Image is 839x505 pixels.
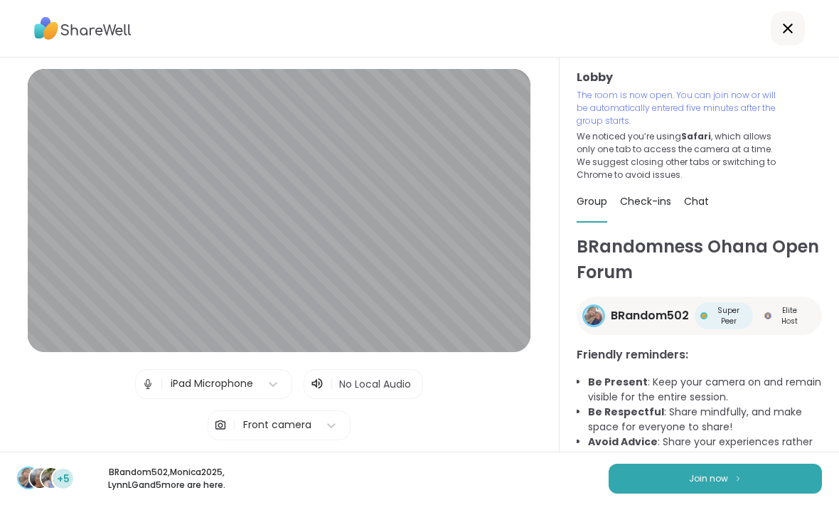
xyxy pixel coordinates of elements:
img: ShareWell Logomark [734,474,742,482]
span: | [233,411,236,440]
b: Avoid Advice [588,435,658,449]
span: Elite Host [774,305,805,326]
img: BRandom502 [584,307,603,325]
h3: Lobby [577,69,822,86]
li: : Share mindfully, and make space for everyone to share! [588,405,822,435]
b: Be Present [588,375,648,389]
img: Super Peer [700,312,707,319]
img: Monica2025 [30,468,50,488]
span: | [160,370,164,398]
img: LynnLG [41,468,61,488]
img: Microphone [141,370,154,398]
div: Front camera [243,418,311,432]
span: BRandom502 [611,307,689,324]
li: : Share your experiences rather than advice, as peers are not mental health professionals. [588,435,822,479]
div: iPad Microphone [171,376,253,391]
span: Group [577,194,607,208]
h1: BRandomness Ohana Open Forum [577,234,822,285]
p: The room is now open. You can join now or will be automatically entered five minutes after the gr... [577,89,781,127]
img: Elite Host [764,312,771,319]
span: Check-ins [620,194,671,208]
a: BRandom502BRandom502Super PeerSuper PeerElite HostElite Host [577,297,822,335]
span: No Local Audio [339,377,411,391]
h3: Friendly reminders: [577,346,822,363]
span: +5 [57,472,70,487]
span: Chat [684,194,709,208]
li: : Keep your camera on and remain visible for the entire session. [588,375,822,405]
p: We noticed you’re using , which allows only one tab to access the camera at a time. We suggest cl... [577,130,781,181]
img: Camera [214,411,227,440]
img: ShareWell Logo [34,12,132,45]
b: Safari [681,130,711,142]
button: Join now [609,464,822,494]
p: BRandom502 , Monica2025 , LynnLG and 5 more are here. [87,466,246,491]
span: Super Peer [710,305,747,326]
span: Join now [689,472,728,485]
span: | [330,376,333,393]
img: BRandom502 [18,468,38,488]
b: Be Respectful [588,405,664,419]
